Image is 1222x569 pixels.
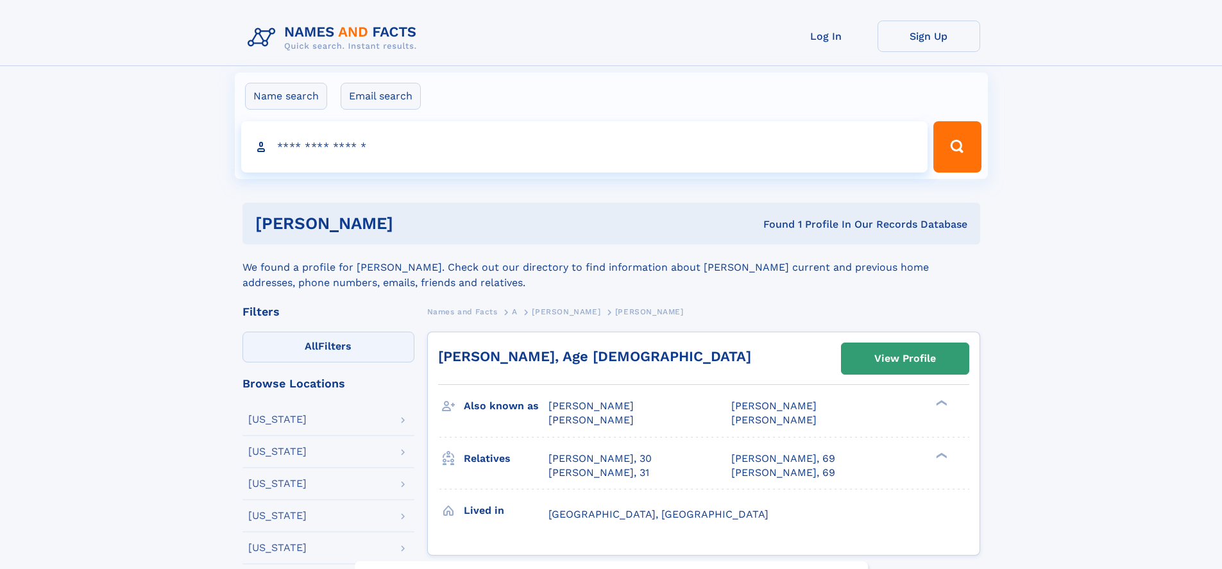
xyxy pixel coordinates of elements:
[512,307,518,316] span: A
[933,451,948,459] div: ❯
[842,343,969,374] a: View Profile
[878,21,980,52] a: Sign Up
[242,244,980,291] div: We found a profile for [PERSON_NAME]. Check out our directory to find information about [PERSON_N...
[512,303,518,319] a: A
[731,414,817,426] span: [PERSON_NAME]
[255,216,579,232] h1: [PERSON_NAME]
[427,303,498,319] a: Names and Facts
[731,400,817,412] span: [PERSON_NAME]
[731,466,835,480] a: [PERSON_NAME], 69
[242,378,414,389] div: Browse Locations
[532,307,600,316] span: [PERSON_NAME]
[242,21,427,55] img: Logo Names and Facts
[341,83,421,110] label: Email search
[578,217,967,232] div: Found 1 Profile In Our Records Database
[241,121,928,173] input: search input
[548,466,649,480] a: [PERSON_NAME], 31
[548,452,652,466] a: [PERSON_NAME], 30
[248,414,307,425] div: [US_STATE]
[464,500,548,522] h3: Lived in
[248,511,307,521] div: [US_STATE]
[548,508,768,520] span: [GEOGRAPHIC_DATA], [GEOGRAPHIC_DATA]
[775,21,878,52] a: Log In
[464,448,548,470] h3: Relatives
[933,399,948,407] div: ❯
[933,121,981,173] button: Search Button
[242,306,414,318] div: Filters
[438,348,751,364] a: [PERSON_NAME], Age [DEMOGRAPHIC_DATA]
[248,446,307,457] div: [US_STATE]
[464,395,548,417] h3: Also known as
[548,414,634,426] span: [PERSON_NAME]
[615,307,684,316] span: [PERSON_NAME]
[548,400,634,412] span: [PERSON_NAME]
[248,543,307,553] div: [US_STATE]
[245,83,327,110] label: Name search
[305,340,318,352] span: All
[874,344,936,373] div: View Profile
[532,303,600,319] a: [PERSON_NAME]
[248,479,307,489] div: [US_STATE]
[731,452,835,466] a: [PERSON_NAME], 69
[242,332,414,362] label: Filters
